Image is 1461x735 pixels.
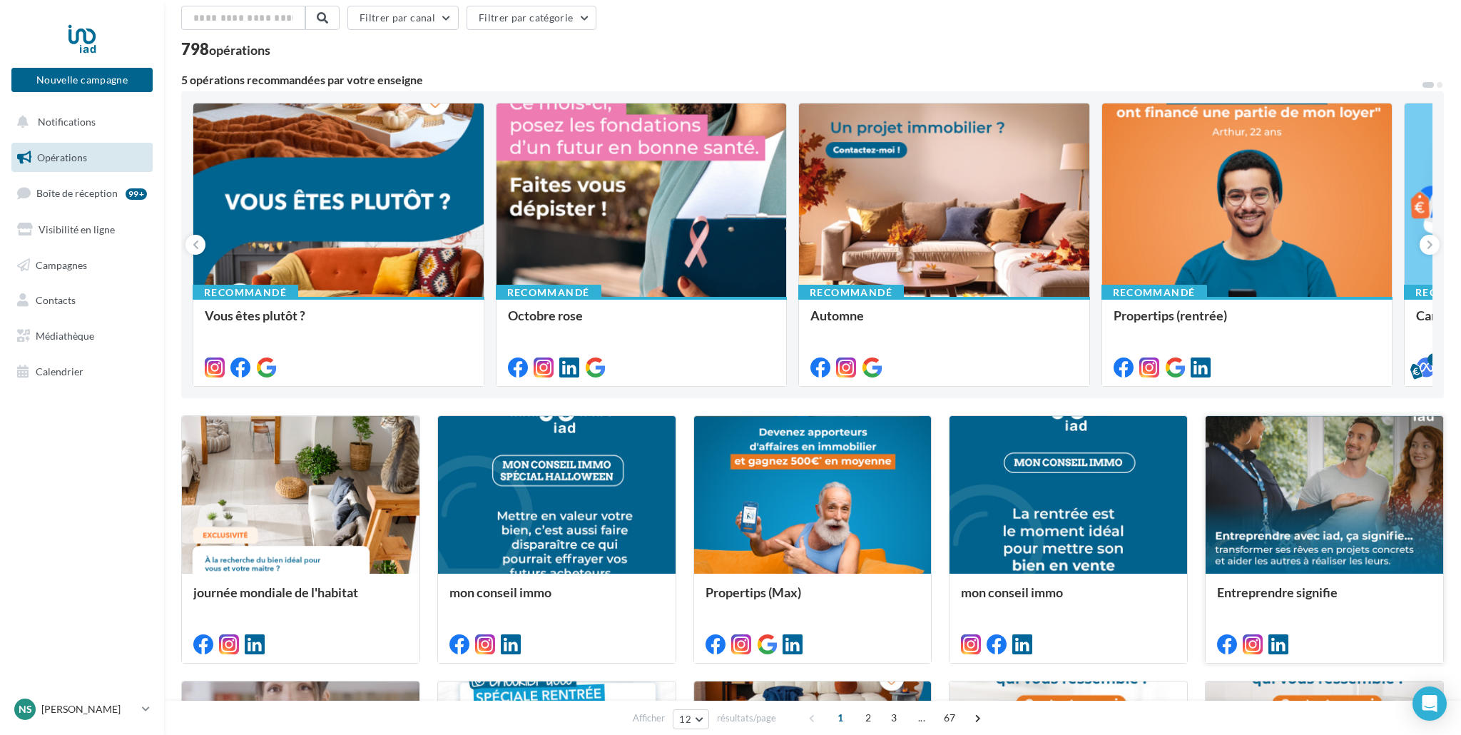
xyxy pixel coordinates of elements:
div: Recommandé [496,285,601,300]
div: Propertips (Max) [706,585,920,614]
button: 12 [673,709,709,729]
div: Octobre rose [508,308,775,337]
div: Automne [810,308,1078,337]
span: 2 [857,706,880,729]
div: Recommandé [193,285,298,300]
a: Contacts [9,285,156,315]
a: Visibilité en ligne [9,215,156,245]
div: Recommandé [798,285,904,300]
span: Afficher [633,711,665,725]
span: 1 [829,706,852,729]
a: Médiathèque [9,321,156,351]
a: NS [PERSON_NAME] [11,696,153,723]
span: Opérations [37,151,87,163]
span: Médiathèque [36,330,94,342]
div: 99+ [126,188,147,200]
a: Campagnes [9,250,156,280]
button: Filtrer par catégorie [467,6,596,30]
span: ... [910,706,933,729]
span: 67 [938,706,962,729]
span: NS [19,702,32,716]
div: 798 [181,41,270,57]
div: opérations [209,44,270,56]
button: Notifications [9,107,150,137]
span: Boîte de réception [36,187,118,199]
div: Recommandé [1101,285,1207,300]
button: Filtrer par canal [347,6,459,30]
span: Calendrier [36,365,83,377]
span: Campagnes [36,258,87,270]
div: Propertips (rentrée) [1114,308,1381,337]
div: mon conseil immo [449,585,664,614]
div: mon conseil immo [961,585,1176,614]
a: Calendrier [9,357,156,387]
div: journée mondiale de l'habitat [193,585,408,614]
a: Opérations [9,143,156,173]
span: Visibilité en ligne [39,223,115,235]
span: 12 [679,714,691,725]
div: Open Intercom Messenger [1412,686,1447,721]
span: Contacts [36,294,76,306]
p: [PERSON_NAME] [41,702,136,716]
a: Boîte de réception99+ [9,178,156,208]
div: 5 [1427,353,1440,366]
div: 5 opérations recommandées par votre enseigne [181,74,1421,86]
span: 3 [882,706,905,729]
span: résultats/page [717,711,776,725]
span: Notifications [38,116,96,128]
div: Vous êtes plutôt ? [205,308,472,337]
button: Nouvelle campagne [11,68,153,92]
div: Entreprendre signifie [1217,585,1432,614]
